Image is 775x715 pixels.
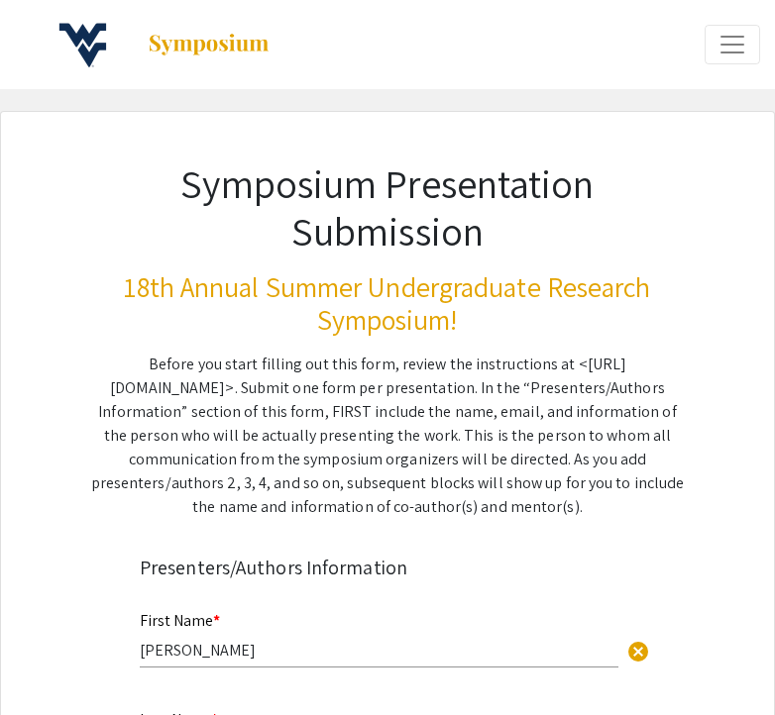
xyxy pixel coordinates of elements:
div: Before you start filling out this form, review the instructions at <[URL][DOMAIN_NAME]>. Submit o... [88,353,687,519]
mat-label: First Name [140,610,220,631]
img: Symposium by ForagerOne [147,33,271,56]
input: Type Here [140,640,618,661]
button: Clear [618,630,658,669]
h3: 18th Annual Summer Undergraduate Research Symposium! [88,270,687,337]
button: Expand or Collapse Menu [705,25,760,64]
span: cancel [626,640,650,664]
h1: Symposium Presentation Submission [88,159,687,255]
div: Presenters/Authors Information [140,553,635,582]
img: 18th Annual Summer Undergraduate Research Symposium! [39,20,127,69]
iframe: Chat [15,626,84,700]
a: 18th Annual Summer Undergraduate Research Symposium! [15,20,271,69]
